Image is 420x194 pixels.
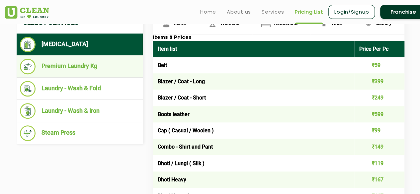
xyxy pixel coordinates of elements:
img: Laundry - Wash & Fold [20,81,36,97]
a: Services [262,8,284,16]
td: Dhoti / Lungi ( Silk ) [153,155,354,171]
th: Price Per Pc [354,41,405,57]
a: Pricing List [295,8,323,16]
td: ₹59 [354,57,405,73]
td: ₹149 [354,139,405,155]
h3: Items & Prices [153,35,404,41]
td: Belt [153,57,354,73]
img: Premium Laundry Kg [20,59,36,74]
td: ₹167 [354,171,405,188]
img: UClean Laundry and Dry Cleaning [5,6,49,19]
td: ₹599 [354,106,405,122]
img: Steam Press [20,125,36,141]
li: Steam Press [20,125,139,141]
th: Item list [153,41,354,57]
a: Home [200,8,216,16]
img: Dry Cleaning [20,37,36,52]
li: Premium Laundry Kg [20,59,139,74]
li: Laundry - Wash & Iron [20,103,139,119]
td: ₹249 [354,90,405,106]
td: Dhoti Heavy [153,171,354,188]
td: Combo - Shirt and Pant [153,139,354,155]
td: ₹399 [354,73,405,90]
td: Boots leather [153,106,354,122]
img: Laundry - Wash & Iron [20,103,36,119]
a: About us [227,8,251,16]
td: Blazer / Coat - Long [153,73,354,90]
td: Cap ( Casual / Woolen ) [153,122,354,139]
td: ₹119 [354,155,405,171]
li: [MEDICAL_DATA] [20,37,139,52]
a: Login/Signup [328,5,375,19]
td: Blazer / Coat - Short [153,90,354,106]
li: Laundry - Wash & Fold [20,81,139,97]
td: ₹99 [354,122,405,139]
